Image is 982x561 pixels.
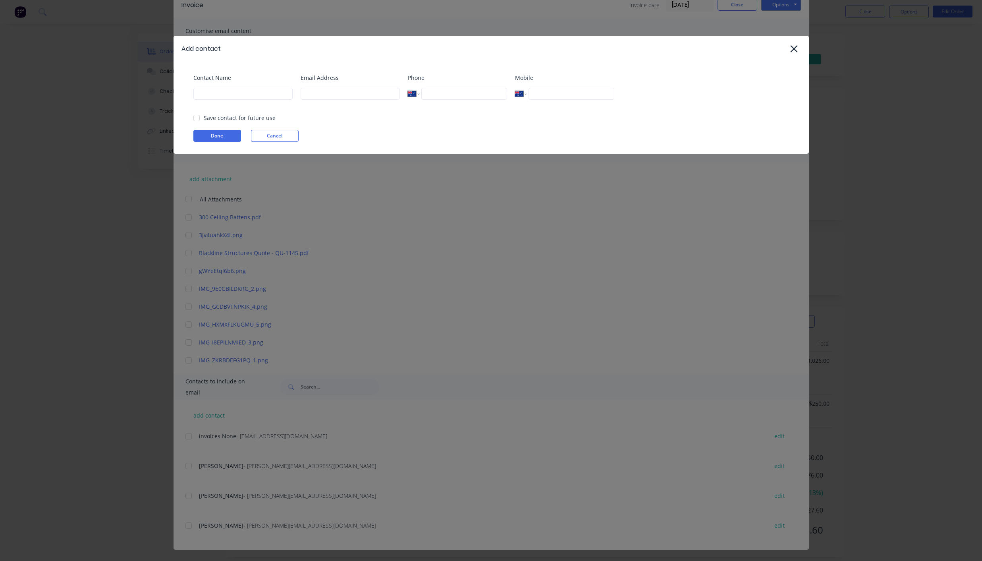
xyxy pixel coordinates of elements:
[515,74,614,82] label: Mobile
[193,130,241,142] button: Done
[301,74,400,82] label: Email Address
[251,130,299,142] button: Cancel
[204,114,276,122] div: Save contact for future use
[408,74,507,82] label: Phone
[193,74,293,82] label: Contact Name
[181,44,221,54] div: Add contact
